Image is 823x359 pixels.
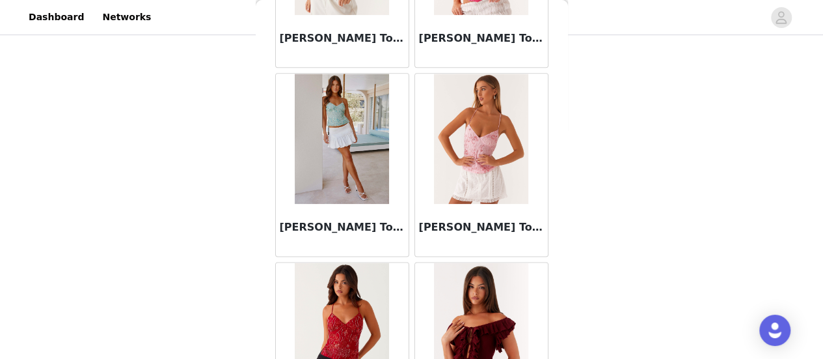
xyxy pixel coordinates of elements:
[94,3,159,32] a: Networks
[759,315,790,346] div: Open Intercom Messenger
[775,7,787,28] div: avatar
[21,3,92,32] a: Dashboard
[434,74,528,204] img: Kamilla Sequin Cami Top - Pink
[280,31,405,46] h3: [PERSON_NAME] Top - Blue
[419,31,544,46] h3: [PERSON_NAME] Top - Fuchsia
[280,220,405,235] h3: [PERSON_NAME] Top - Mint
[419,220,544,235] h3: [PERSON_NAME] Top - Pink
[295,74,389,204] img: Kamilla Sequin Cami Top - Mint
